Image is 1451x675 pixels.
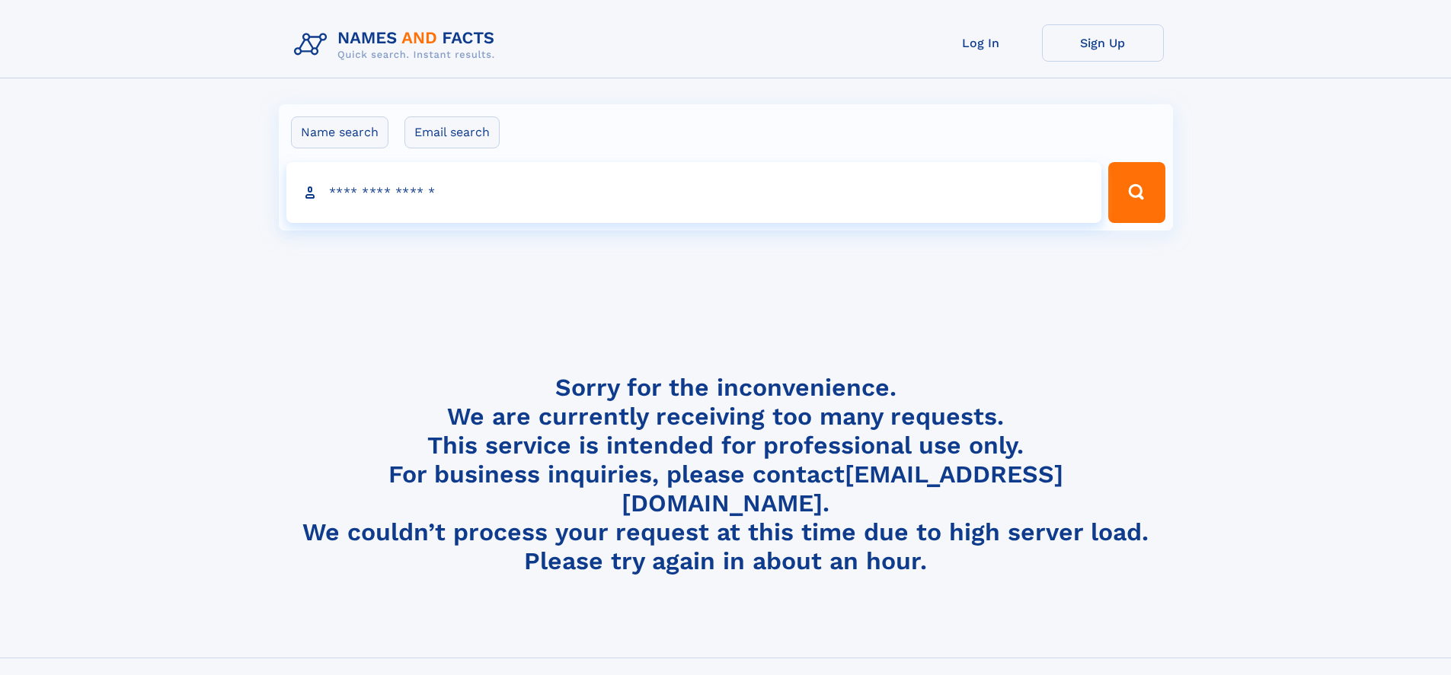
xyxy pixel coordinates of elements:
[286,162,1102,223] input: search input
[622,460,1063,517] a: [EMAIL_ADDRESS][DOMAIN_NAME]
[1042,24,1164,62] a: Sign Up
[920,24,1042,62] a: Log In
[1108,162,1165,223] button: Search Button
[404,116,500,148] label: Email search
[288,373,1164,576] h4: Sorry for the inconvenience. We are currently receiving too many requests. This service is intend...
[288,24,507,65] img: Logo Names and Facts
[291,116,388,148] label: Name search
